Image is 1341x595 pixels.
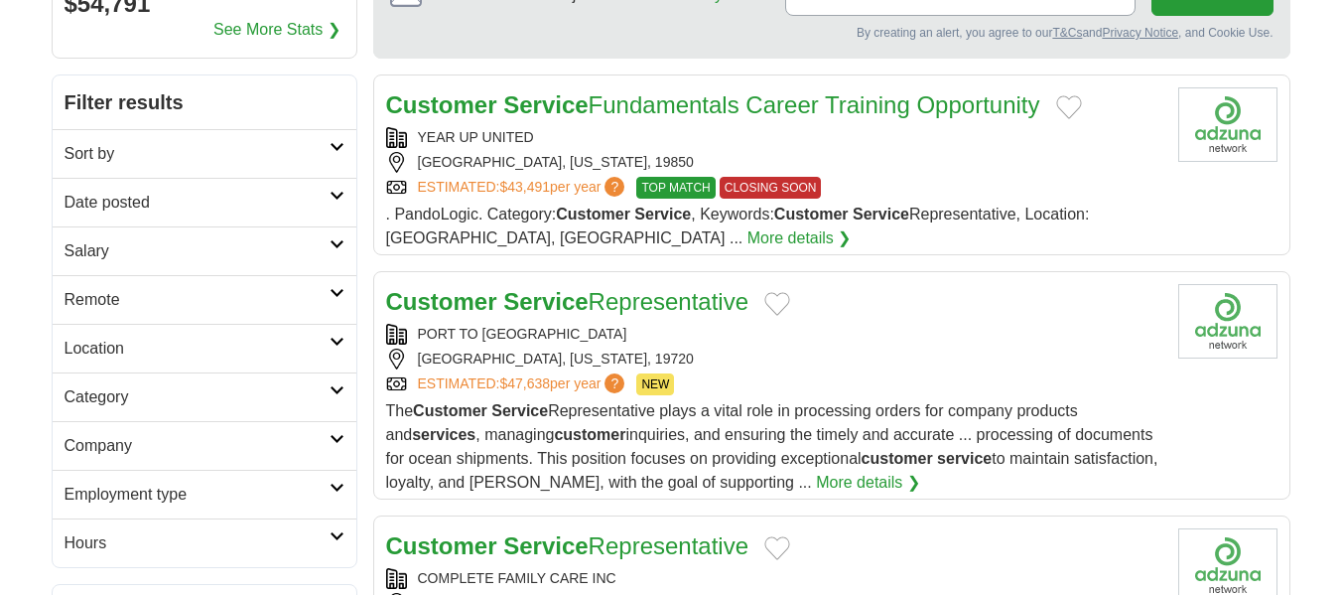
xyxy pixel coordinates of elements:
[937,450,992,467] strong: service
[386,206,1090,246] span: . PandoLogic. Category: , Keywords: Representative, Location:[GEOGRAPHIC_DATA], [GEOGRAPHIC_DATA]...
[764,292,790,316] button: Add to favorite jobs
[53,519,356,567] a: Hours
[65,434,330,458] h2: Company
[390,24,1274,42] div: By creating an alert, you agree to our and , and Cookie Use.
[636,177,715,199] span: TOP MATCH
[53,324,356,372] a: Location
[386,349,1162,370] div: [GEOGRAPHIC_DATA], [US_STATE], 19720
[418,373,629,395] a: ESTIMATED:$47,638per year?
[491,402,548,419] strong: Service
[1178,87,1277,162] img: Company logo
[1056,95,1082,119] button: Add to favorite jobs
[764,536,790,560] button: Add to favorite jobs
[418,177,629,199] a: ESTIMATED:$43,491per year?
[65,288,330,312] h2: Remote
[720,177,822,199] span: CLOSING SOON
[386,91,1040,118] a: Customer ServiceFundamentals Career Training Opportunity
[386,288,749,315] a: Customer ServiceRepresentative
[386,532,749,559] a: Customer ServiceRepresentative
[65,239,330,263] h2: Salary
[386,288,497,315] strong: Customer
[499,375,550,391] span: $47,638
[53,226,356,275] a: Salary
[53,178,356,226] a: Date posted
[604,177,624,197] span: ?
[65,483,330,507] h2: Employment type
[213,18,340,42] a: See More Stats ❯
[1052,26,1082,40] a: T&Cs
[499,179,550,195] span: $43,491
[53,275,356,324] a: Remote
[53,372,356,421] a: Category
[386,568,1162,589] div: COMPLETE FAMILY CARE INC
[65,337,330,361] h2: Location
[65,531,330,555] h2: Hours
[816,471,920,495] a: More details ❯
[65,191,330,215] h2: Date posted
[53,129,356,178] a: Sort by
[853,206,909,223] strong: Service
[636,373,674,395] span: NEW
[412,426,475,443] strong: services
[53,421,356,470] a: Company
[386,324,1162,345] div: PORT TO [GEOGRAPHIC_DATA]
[774,206,849,223] strong: Customer
[556,206,630,223] strong: Customer
[862,450,933,467] strong: customer
[386,91,497,118] strong: Customer
[386,152,1162,173] div: [GEOGRAPHIC_DATA], [US_STATE], 19850
[65,142,330,166] h2: Sort by
[503,91,588,118] strong: Service
[503,288,588,315] strong: Service
[386,127,1162,148] div: YEAR UP UNITED
[53,470,356,519] a: Employment type
[604,373,624,393] span: ?
[1178,284,1277,359] img: Company logo
[413,402,487,419] strong: Customer
[386,402,1158,491] span: The Representative plays a vital role in processing orders for company products and , managing in...
[65,385,330,409] h2: Category
[503,532,588,559] strong: Service
[747,226,852,250] a: More details ❯
[554,426,625,443] strong: customer
[1102,26,1178,40] a: Privacy Notice
[386,532,497,559] strong: Customer
[634,206,691,223] strong: Service
[53,75,356,129] h2: Filter results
